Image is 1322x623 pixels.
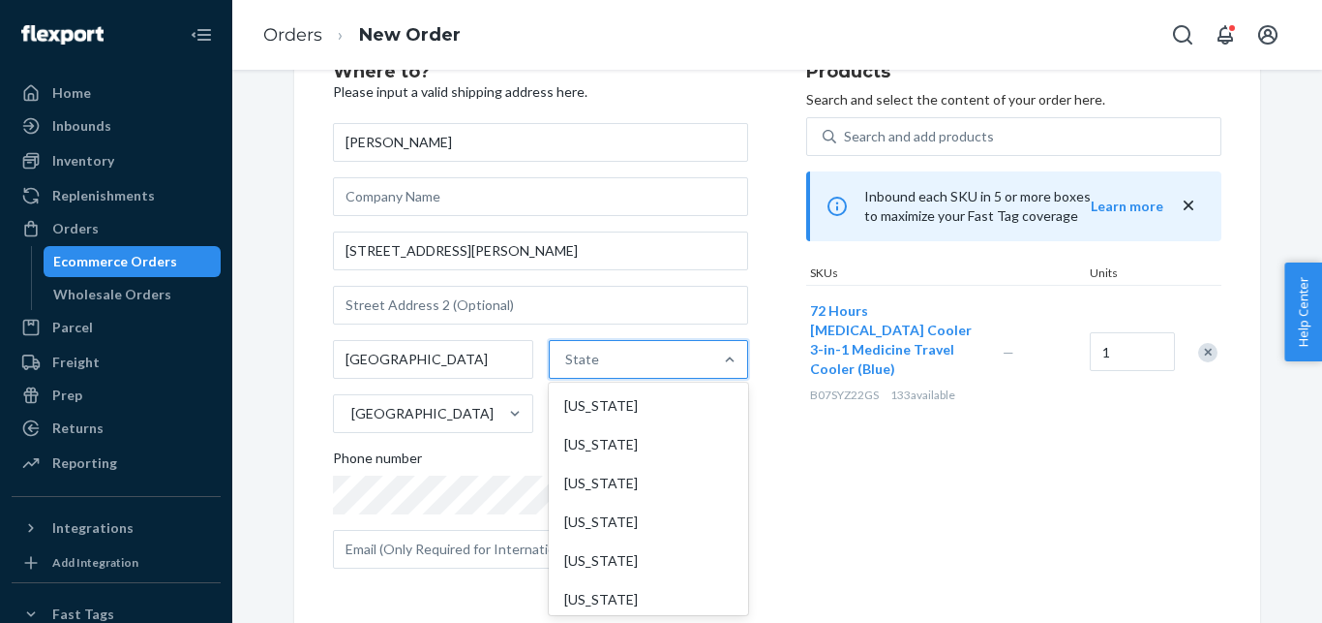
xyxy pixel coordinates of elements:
p: Please input a valid shipping address here. [333,82,748,102]
div: [US_STATE] [553,580,745,619]
button: Close Navigation [182,16,221,54]
div: Wholesale Orders [53,285,171,304]
ol: breadcrumbs [248,7,476,64]
span: Phone number [333,449,422,476]
a: Ecommerce Orders [44,246,222,277]
a: Replenishments [12,180,221,211]
div: Parcel [52,318,93,337]
div: State [565,350,599,369]
a: Home [12,78,221,109]
button: Integrations [12,513,221,544]
button: Help Center [1284,263,1322,361]
div: Inbound each SKU in 5 or more boxes to maximize your Fast Tag coverage [806,171,1221,241]
p: Search and select the content of your order here. [806,90,1221,109]
a: Orders [263,24,322,46]
div: SKUs [806,265,1086,285]
a: Wholesale Orders [44,279,222,310]
a: Orders [12,213,221,244]
div: Prep [52,386,82,405]
a: Inventory [12,145,221,176]
div: Orders [52,219,99,238]
div: Reporting [52,453,117,473]
div: Inbounds [52,116,111,136]
a: Reporting [12,448,221,479]
input: City [333,340,533,379]
a: Returns [12,413,221,444]
input: Street Address 2 (Optional) [333,286,748,325]
span: B07SYZ22GS [810,388,879,402]
div: [GEOGRAPHIC_DATA] [351,404,494,423]
button: Open notifications [1206,16,1245,54]
img: Flexport logo [21,25,104,45]
span: 72 Hours [MEDICAL_DATA] Cooler 3-in-1 Medicine Travel Cooler (Blue) [810,302,972,377]
span: 133 available [890,388,955,402]
div: Add Integration [52,554,138,571]
input: Quantity [1090,332,1175,371]
a: Add Integration [12,551,221,575]
a: Prep [12,380,221,411]
div: Units [1086,265,1173,285]
button: Learn more [1091,197,1163,216]
input: Street Address [333,232,748,270]
div: [US_STATE] [553,464,745,503]
div: [US_STATE] [553,425,745,464]
h2: Where to? [333,63,748,82]
input: Email (Only Required for International) [333,530,748,569]
button: Open Search Box [1163,16,1202,54]
div: Home [52,83,91,103]
div: [US_STATE] [553,542,745,580]
a: Parcel [12,312,221,343]
button: Open account menu [1248,16,1287,54]
div: Returns [52,419,104,438]
button: 72 Hours [MEDICAL_DATA] Cooler 3-in-1 Medicine Travel Cooler (Blue) [810,301,979,379]
a: New Order [359,24,461,46]
div: [US_STATE] [553,503,745,542]
a: Freight [12,347,221,378]
a: Inbounds [12,110,221,141]
div: Inventory [52,151,114,171]
button: close [1179,196,1198,216]
input: First & Last Name [333,123,748,162]
span: — [1003,344,1014,360]
div: Integrations [52,518,134,538]
input: [GEOGRAPHIC_DATA] [349,404,351,423]
div: Replenishments [52,186,155,205]
div: Freight [52,353,100,372]
div: Ecommerce Orders [53,252,177,271]
h2: Products [806,63,1221,82]
div: Search and add products [844,127,994,146]
input: Company Name [333,177,748,216]
div: [US_STATE] [553,387,745,425]
div: Remove Item [1198,343,1217,362]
